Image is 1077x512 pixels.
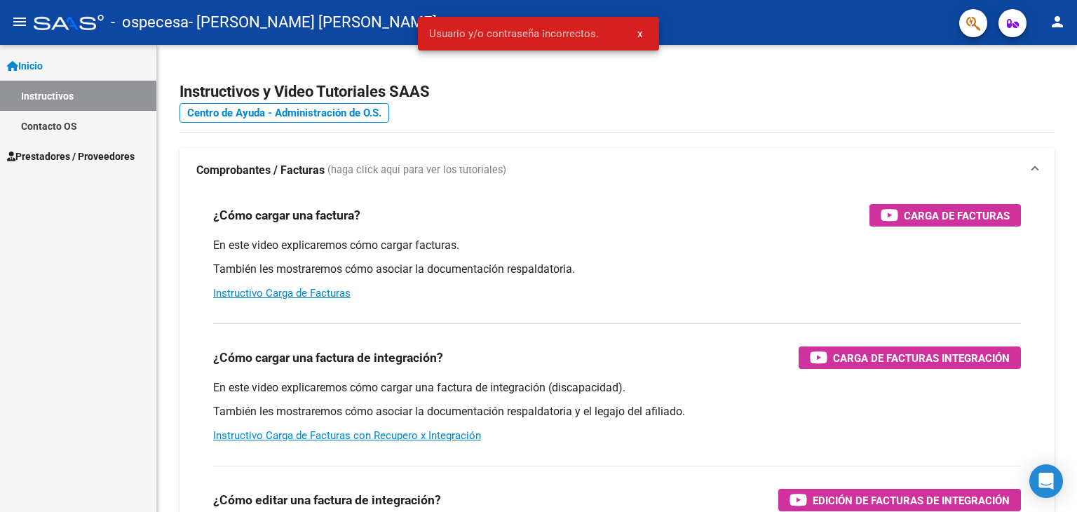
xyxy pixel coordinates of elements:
span: - ospecesa [111,7,189,38]
p: En este video explicaremos cómo cargar facturas. [213,238,1021,253]
span: Carga de Facturas [904,207,1010,224]
a: Instructivo Carga de Facturas [213,287,351,299]
h3: ¿Cómo cargar una factura de integración? [213,348,443,368]
a: Centro de Ayuda - Administración de O.S. [179,103,389,123]
span: Usuario y/o contraseña incorrectos. [429,27,599,41]
button: Carga de Facturas [869,204,1021,227]
span: Prestadores / Proveedores [7,149,135,164]
button: Carga de Facturas Integración [799,346,1021,369]
h2: Instructivos y Video Tutoriales SAAS [179,79,1055,105]
button: x [626,21,653,46]
button: Edición de Facturas de integración [778,489,1021,511]
div: Open Intercom Messenger [1029,464,1063,498]
span: Edición de Facturas de integración [813,492,1010,509]
h3: ¿Cómo cargar una factura? [213,206,360,225]
span: Carga de Facturas Integración [833,349,1010,367]
p: También les mostraremos cómo asociar la documentación respaldatoria. [213,262,1021,277]
mat-icon: menu [11,13,28,30]
mat-icon: person [1049,13,1066,30]
p: En este video explicaremos cómo cargar una factura de integración (discapacidad). [213,380,1021,396]
strong: Comprobantes / Facturas [196,163,325,178]
span: Inicio [7,58,43,74]
p: También les mostraremos cómo asociar la documentación respaldatoria y el legajo del afiliado. [213,404,1021,419]
span: - [PERSON_NAME] [PERSON_NAME] [189,7,437,38]
span: x [637,27,642,40]
span: (haga click aquí para ver los tutoriales) [327,163,506,178]
h3: ¿Cómo editar una factura de integración? [213,490,441,510]
a: Instructivo Carga de Facturas con Recupero x Integración [213,429,481,442]
mat-expansion-panel-header: Comprobantes / Facturas (haga click aquí para ver los tutoriales) [179,148,1055,193]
